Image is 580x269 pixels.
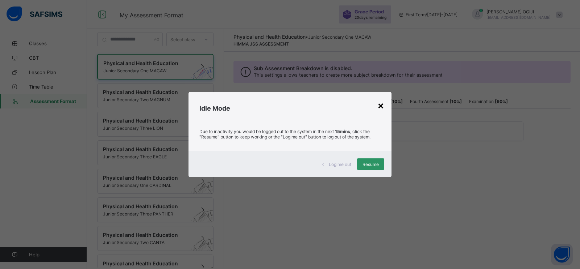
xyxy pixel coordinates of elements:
span: Resume [362,162,379,167]
span: Log me out [329,162,351,167]
p: Due to inactivity you would be logged out to the system in the next , click the "Resume" button t... [199,129,381,140]
div: × [377,99,384,111]
strong: 15mins [335,129,350,134]
h2: Idle Mode [199,104,381,112]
